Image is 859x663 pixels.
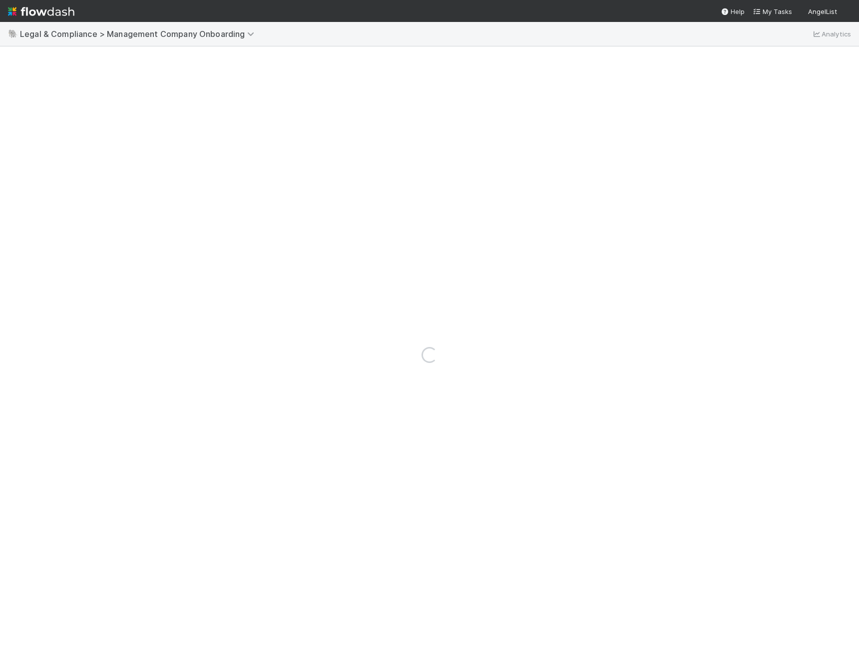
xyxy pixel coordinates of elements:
[8,29,18,38] span: 🐘
[841,7,851,17] img: avatar_aa4fbed5-f21b-48f3-8bdd-57047a9d59de.png
[20,29,259,39] span: Legal & Compliance > Management Company Onboarding
[753,7,792,15] span: My Tasks
[721,6,745,16] div: Help
[753,6,792,16] a: My Tasks
[808,7,837,15] span: AngelList
[8,3,74,20] img: logo-inverted-e16ddd16eac7371096b0.svg
[812,28,851,40] a: Analytics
